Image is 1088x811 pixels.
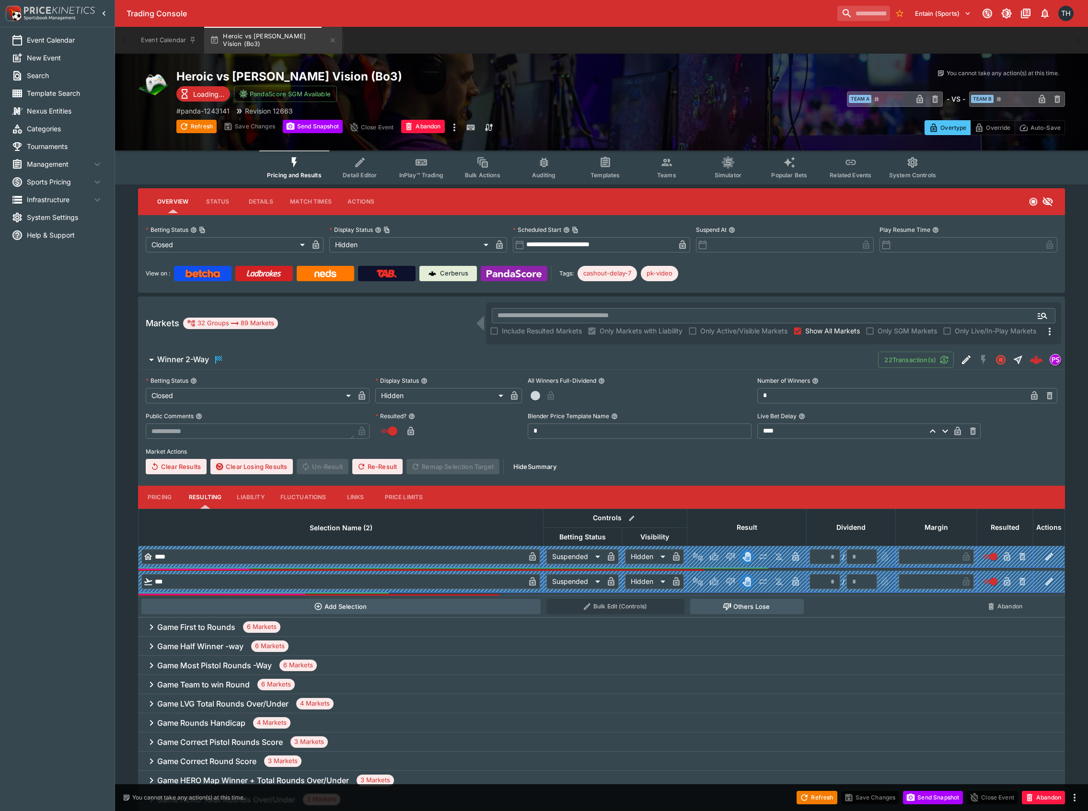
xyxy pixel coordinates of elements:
[383,227,390,233] button: Copy To Clipboard
[465,171,500,179] span: Bulk Actions
[625,549,669,564] div: Hidden
[314,270,336,277] img: Neds
[625,512,638,525] button: Bulk edit
[1022,792,1065,801] span: Mark an event as closed and abandoned.
[193,89,224,99] p: Loading...
[132,793,245,802] p: You cannot take any action(s) at this time.
[940,123,966,133] p: Overtype
[135,27,202,54] button: Event Calendar
[1029,197,1038,206] svg: Closed
[24,7,95,14] img: PriceKinetics
[690,574,706,589] button: Not Set
[706,574,722,589] button: Win
[357,776,394,785] span: 3 Markets
[176,120,217,133] button: Refresh
[947,69,1059,78] p: You cannot take any action(s) at this time.
[27,124,103,134] span: Categories
[1042,196,1053,207] svg: Hidden
[903,791,963,804] button: Send Snapshot
[799,413,805,420] button: Live Bet Delay
[176,106,230,116] p: Copy To Clipboard
[138,486,181,509] button: Pricing
[157,756,256,766] h6: Game Correct Round Score
[598,377,605,384] button: All Winners Full-Dividend
[187,318,274,329] div: 32 Groups 89 Markets
[157,680,250,690] h6: Game Team to win Round
[772,549,787,564] button: Eliminated In Play
[955,326,1036,336] span: Only Live/In-Play Markets
[264,756,301,766] span: 3 Markets
[146,459,207,474] button: Clear Results
[892,6,907,21] button: No Bookmarks
[544,509,687,527] th: Controls
[830,171,871,179] span: Related Events
[245,106,293,116] p: Revision 12663
[896,509,977,546] th: Margin
[995,354,1007,366] svg: Closed
[352,459,403,474] button: Re-Result
[1027,350,1046,369] a: 933802c3-c623-4f9f-a9ea-ca4ca215a55a
[27,35,103,45] span: Event Calendar
[1055,3,1076,24] button: Todd Henderson
[253,718,290,728] span: 4 Markets
[251,641,289,651] span: 6 Markets
[146,377,188,385] p: Betting Status
[641,269,678,278] span: pk-video
[157,354,209,365] h6: Winner 2-Way
[27,141,103,151] span: Tournaments
[757,377,810,385] p: Number of Winners
[375,227,382,233] button: Display StatusCopy To Clipboard
[27,106,103,116] span: Nexus Entities
[909,6,977,21] button: Select Tenant
[375,412,406,420] p: Resulted?
[1050,354,1061,365] img: pandascore
[971,95,994,103] span: Team B
[401,121,444,131] span: Mark an event as closed and abandoned.
[528,412,609,420] p: Blender Price Template Name
[842,552,845,562] div: /
[282,190,339,213] button: Match Times
[343,171,377,179] span: Detail Editor
[807,509,896,546] th: Dividend
[199,227,206,233] button: Copy To Clipboard
[138,350,878,369] button: Winner 2-Way
[1036,5,1053,22] button: Notifications
[878,352,954,368] button: 22Transaction(s)
[243,622,280,632] span: 6 Markets
[138,69,169,100] img: esports.png
[925,120,1065,135] div: Start From
[1022,791,1065,804] button: Abandon
[408,413,415,420] button: Resulted?
[559,266,574,281] label: Tags:
[1058,6,1074,21] div: Todd Henderson
[257,680,295,689] span: 6 Markets
[975,351,992,368] button: SGM Disabled
[146,318,179,329] h5: Markets
[27,194,92,205] span: Infrastructure
[239,190,282,213] button: Details
[157,661,272,671] h6: Game Most Pistol Rounds -Way
[986,123,1010,133] p: Override
[970,120,1015,135] button: Override
[329,226,373,234] p: Display Status
[1017,5,1034,22] button: Documentation
[329,237,492,252] div: Hidden
[27,88,103,98] span: Template Search
[146,445,1057,459] label: Market Actions
[290,737,328,747] span: 3 Markets
[234,86,337,102] button: PandaScore SGM Available
[563,227,570,233] button: Scheduled StartCopy To Clipboard
[296,699,334,708] span: 4 Markets
[377,270,397,277] img: TabNZ
[755,549,771,564] button: Push
[889,171,936,179] span: System Controls
[157,718,245,728] h6: Game Rounds Handicap
[1030,353,1043,366] img: logo-cerberus--red.svg
[440,269,468,278] p: Cerberus
[549,531,616,543] span: Betting Status
[449,120,460,135] button: more
[157,776,349,786] h6: Game HERO Map Winner + Total Rounds Over/Under
[578,269,637,278] span: cashout-delay-7
[947,94,965,104] h6: - VS -
[925,120,971,135] button: Overtype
